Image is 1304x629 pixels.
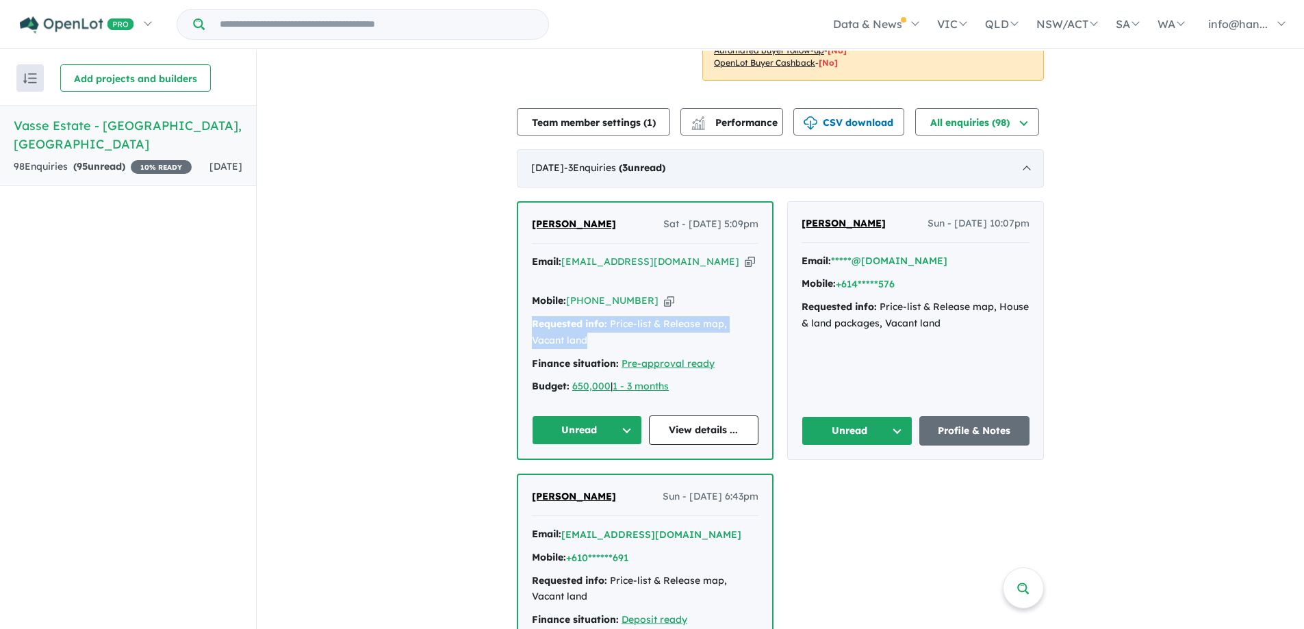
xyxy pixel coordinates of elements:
[663,489,758,505] span: Sun - [DATE] 6:43pm
[919,416,1030,446] a: Profile & Notes
[532,490,616,502] span: [PERSON_NAME]
[532,378,758,395] div: |
[928,216,1030,232] span: Sun - [DATE] 10:07pm
[613,380,669,392] a: 1 - 3 months
[622,357,715,370] a: Pre-approval ready
[664,294,674,308] button: Copy
[20,16,134,34] img: Openlot PRO Logo White
[532,415,642,445] button: Unread
[793,108,904,136] button: CSV download
[691,120,705,129] img: bar-chart.svg
[131,160,192,174] span: 10 % READY
[802,277,836,290] strong: Mobile:
[532,218,616,230] span: [PERSON_NAME]
[693,116,778,129] span: Performance
[802,255,831,267] strong: Email:
[566,294,659,307] a: [PHONE_NUMBER]
[828,45,847,55] span: [No]
[532,294,566,307] strong: Mobile:
[532,216,616,233] a: [PERSON_NAME]
[802,416,912,446] button: Unread
[532,316,758,349] div: Price-list & Release map, Vacant land
[561,255,739,268] a: [EMAIL_ADDRESS][DOMAIN_NAME]
[532,489,616,505] a: [PERSON_NAME]
[572,380,611,392] a: 650,000
[14,159,192,175] div: 98 Enquir ies
[649,415,759,445] a: View details ...
[804,116,817,130] img: download icon
[622,613,687,626] a: Deposit ready
[1208,17,1268,31] span: info@han...
[532,357,619,370] strong: Finance situation:
[532,255,561,268] strong: Email:
[23,73,37,84] img: sort.svg
[692,116,704,124] img: line-chart.svg
[532,613,619,626] strong: Finance situation:
[532,528,561,540] strong: Email:
[745,255,755,269] button: Copy
[564,162,665,174] span: - 3 Enquir ies
[60,64,211,92] button: Add projects and builders
[207,10,546,39] input: Try estate name, suburb, builder or developer
[532,380,570,392] strong: Budget:
[819,57,838,68] span: [No]
[209,160,242,172] span: [DATE]
[802,300,877,313] strong: Requested info:
[532,574,607,587] strong: Requested info:
[14,116,242,153] h5: Vasse Estate - [GEOGRAPHIC_DATA] , [GEOGRAPHIC_DATA]
[647,116,652,129] span: 1
[680,108,783,136] button: Performance
[802,217,886,229] span: [PERSON_NAME]
[802,299,1030,332] div: Price-list & Release map, House & land packages, Vacant land
[77,160,88,172] span: 95
[619,162,665,174] strong: ( unread)
[663,216,758,233] span: Sat - [DATE] 5:09pm
[517,149,1044,188] div: [DATE]
[73,160,125,172] strong: ( unread)
[517,108,670,136] button: Team member settings (1)
[532,573,758,606] div: Price-list & Release map, Vacant land
[532,318,607,330] strong: Requested info:
[622,162,628,174] span: 3
[714,57,815,68] u: OpenLot Buyer Cashback
[802,216,886,232] a: [PERSON_NAME]
[561,528,741,542] button: [EMAIL_ADDRESS][DOMAIN_NAME]
[915,108,1039,136] button: All enquiries (98)
[532,551,566,563] strong: Mobile:
[714,45,824,55] u: Automated buyer follow-up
